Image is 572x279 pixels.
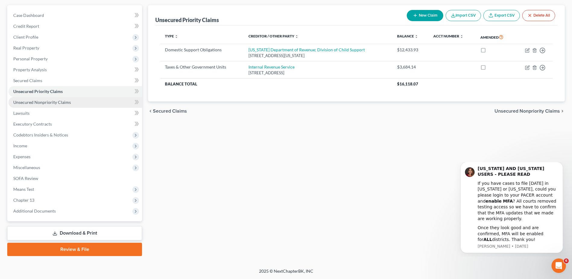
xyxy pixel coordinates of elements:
a: Lawsuits [8,108,142,119]
span: Secured Claims [153,109,187,114]
p: Message from Katie, sent 5w ago [26,82,107,87]
a: Acct Number unfold_more [433,34,463,38]
i: unfold_more [175,35,178,38]
span: Expenses [13,154,30,159]
a: Download & Print [7,226,142,240]
button: chevron_left Secured Claims [148,109,187,114]
span: Codebtors Insiders & Notices [13,132,68,137]
a: Executory Contracts [8,119,142,130]
a: Export CSV [483,10,520,21]
span: Executory Contracts [13,121,52,127]
button: Import CSV [446,10,481,21]
button: Unsecured Nonpriority Claims chevron_right [495,109,565,114]
button: Delete All [522,10,555,21]
span: Means Test [13,187,34,192]
div: Once they look good and are confirmed, MFA will be enabled for districts. Thank you! [26,63,107,81]
a: Balance unfold_more [397,34,418,38]
div: $12,433.93 [397,47,424,53]
i: unfold_more [460,35,463,38]
span: Unsecured Priority Claims [13,89,63,94]
span: 6 [564,258,569,263]
div: [STREET_ADDRESS] [248,70,387,76]
span: Income [13,143,27,148]
button: New Claim [407,10,443,21]
b: ALL [32,75,41,80]
span: Client Profile [13,34,38,40]
div: 2025 © NextChapterBK, INC [114,268,458,279]
a: [US_STATE] Department of Revenue; Division of Child Support [248,47,365,52]
span: Secured Claims [13,78,42,83]
a: Property Analysis [8,64,142,75]
div: $3,684.14 [397,64,424,70]
div: If you have cases to file [DATE] in [US_STATE] or [US_STATE], could you please login to your PACE... [26,18,107,60]
div: Unsecured Priority Claims [155,16,219,24]
a: Unsecured Nonpriority Claims [8,97,142,108]
span: Unsecured Nonpriority Claims [13,100,71,105]
a: Unsecured Priority Claims [8,86,142,97]
iframe: Intercom notifications message [451,162,572,257]
a: Secured Claims [8,75,142,86]
span: Case Dashboard [13,13,44,18]
a: Credit Report [8,21,142,32]
a: Internal Revenue Service [248,64,295,69]
i: unfold_more [295,35,299,38]
a: Case Dashboard [8,10,142,21]
span: Miscellaneous [13,165,40,170]
b: enable [34,37,50,41]
span: Additional Documents [13,208,56,213]
a: Creditor / Other Party unfold_more [248,34,299,38]
i: chevron_left [148,109,153,114]
i: chevron_right [560,109,565,114]
img: Profile image for Katie [14,5,23,15]
span: Unsecured Nonpriority Claims [495,109,560,114]
span: Property Analysis [13,67,47,72]
span: $16,118.07 [397,82,418,86]
span: Credit Report [13,24,39,29]
span: Real Property [13,45,39,50]
th: Balance Total [160,79,392,89]
div: [STREET_ADDRESS][US_STATE] [248,53,387,59]
span: Personal Property [13,56,48,61]
b: [US_STATE] AND [US_STATE] USERS - PLEASE READ [26,4,93,15]
span: SOFA Review [13,176,38,181]
span: Lawsuits [13,111,30,116]
a: Type unfold_more [165,34,178,38]
span: Chapter 13 [13,197,34,203]
a: SOFA Review [8,173,142,184]
th: Amended [476,30,514,44]
div: Message content [26,4,107,81]
div: Domestic Support Obligations [165,47,239,53]
i: unfold_more [415,35,418,38]
iframe: Intercom live chat [551,258,566,273]
b: MFA [52,37,62,41]
div: Taxes & Other Government Units [165,64,239,70]
a: Review & File [7,243,142,256]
